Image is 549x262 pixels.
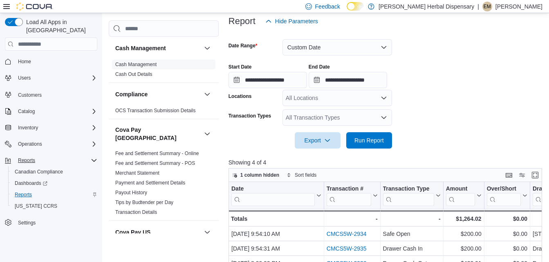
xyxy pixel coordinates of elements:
[2,72,101,84] button: Users
[300,132,336,149] span: Export
[283,170,320,180] button: Sort fields
[446,214,481,224] div: $1,264.02
[5,52,97,250] nav: Complex example
[115,209,157,215] span: Transaction Details
[15,139,97,149] span: Operations
[383,229,440,239] div: Safe Open
[11,167,66,177] a: Canadian Compliance
[16,2,53,11] img: Cova
[229,93,252,100] label: Locations
[15,218,97,228] span: Settings
[115,180,185,186] a: Payment and Settlement Details
[11,190,35,200] a: Reports
[229,42,258,49] label: Date Range
[504,170,514,180] button: Keyboard shortcuts
[202,89,212,99] button: Compliance
[229,170,282,180] button: 1 column hidden
[15,169,63,175] span: Canadian Compliance
[354,136,384,144] span: Run Report
[15,73,34,83] button: Users
[346,132,392,149] button: Run Report
[383,185,434,193] div: Transaction Type
[115,90,148,98] h3: Compliance
[327,214,378,224] div: -
[309,64,330,70] label: End Date
[2,217,101,229] button: Settings
[229,64,252,70] label: Start Date
[18,58,31,65] span: Home
[282,39,392,56] button: Custom Date
[327,245,367,252] a: CMCS5W-2935
[229,16,255,26] h3: Report
[18,220,36,226] span: Settings
[115,209,157,215] a: Transaction Details
[115,200,173,205] a: Tips by Budtender per Day
[115,199,173,206] span: Tips by Budtender per Day
[115,160,195,167] span: Fee and Settlement Summary - POS
[8,189,101,200] button: Reports
[517,170,527,180] button: Display options
[115,71,152,78] span: Cash Out Details
[231,185,315,193] div: Date
[115,90,201,98] button: Compliance
[482,2,492,11] div: Erica MacQuarrie
[2,89,101,100] button: Customers
[295,172,316,178] span: Sort fields
[379,2,474,11] p: [PERSON_NAME] Herbal Dispensary
[327,185,378,206] button: Transaction #
[262,13,321,29] button: Hide Parameters
[18,75,31,81] span: Users
[115,126,201,142] h3: Cova Pay [GEOGRAPHIC_DATA]
[11,201,97,211] span: Washington CCRS
[327,185,371,193] div: Transaction #
[2,122,101,133] button: Inventory
[15,155,97,165] span: Reports
[115,189,147,196] span: Payout History
[15,123,41,133] button: Inventory
[275,17,318,25] span: Hide Parameters
[530,170,540,180] button: Enter fullscreen
[347,2,364,11] input: Dark Mode
[115,170,159,176] a: Merchant Statement
[231,214,321,224] div: Totals
[229,72,307,88] input: Press the down key to open a popover containing a calendar.
[11,178,51,188] a: Dashboards
[18,108,35,115] span: Catalog
[11,201,61,211] a: [US_STATE] CCRS
[115,150,199,157] span: Fee and Settlement Summary - Online
[115,108,196,113] a: OCS Transaction Submission Details
[486,185,520,193] div: Over/Short
[446,185,475,206] div: Amount
[115,170,159,176] span: Merchant Statement
[115,44,201,52] button: Cash Management
[15,203,57,209] span: [US_STATE] CCRS
[484,2,491,11] span: EM
[486,244,527,253] div: $0.00
[2,138,101,150] button: Operations
[202,43,212,53] button: Cash Management
[309,72,387,88] input: Press the down key to open a popover containing a calendar.
[15,180,47,187] span: Dashboards
[327,231,367,237] a: CMCS5W-2934
[11,190,97,200] span: Reports
[115,107,196,114] span: OCS Transaction Submission Details
[18,157,35,164] span: Reports
[486,214,527,224] div: $0.00
[15,218,39,228] a: Settings
[383,244,440,253] div: Drawer Cash In
[115,228,150,236] h3: Cova Pay US
[11,178,97,188] span: Dashboards
[2,106,101,117] button: Catalog
[8,178,101,189] a: Dashboards
[202,227,212,237] button: Cova Pay US
[446,185,481,206] button: Amount
[18,92,42,98] span: Customers
[115,71,152,77] a: Cash Out Details
[15,57,34,67] a: Home
[295,132,341,149] button: Export
[446,185,475,193] div: Amount
[486,229,527,239] div: $0.00
[15,123,97,133] span: Inventory
[229,158,545,167] p: Showing 4 of 4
